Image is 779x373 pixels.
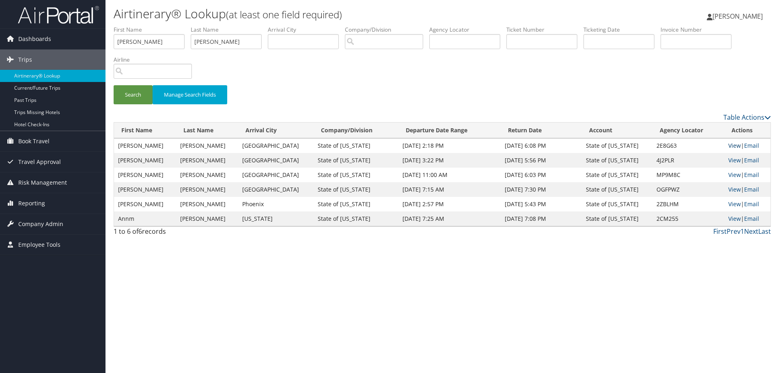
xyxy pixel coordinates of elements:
[728,156,741,164] a: View
[18,193,45,213] span: Reporting
[114,168,176,182] td: [PERSON_NAME]
[314,211,398,226] td: State of [US_STATE]
[652,197,725,211] td: 2ZBLHM
[583,26,661,34] label: Ticketing Date
[238,168,314,182] td: [GEOGRAPHIC_DATA]
[238,211,314,226] td: [US_STATE]
[176,168,238,182] td: [PERSON_NAME]
[314,123,398,138] th: Company/Division
[652,168,725,182] td: MP9M8C
[114,56,198,64] label: Airline
[176,211,238,226] td: [PERSON_NAME]
[138,227,142,236] span: 6
[314,197,398,211] td: State of [US_STATE]
[176,138,238,153] td: [PERSON_NAME]
[114,5,552,22] h1: Airtinerary® Lookup
[582,138,652,153] td: State of [US_STATE]
[652,182,725,197] td: OGFPWZ
[724,168,770,182] td: |
[724,153,770,168] td: |
[153,85,227,104] button: Manage Search Fields
[191,26,268,34] label: Last Name
[238,153,314,168] td: [GEOGRAPHIC_DATA]
[314,138,398,153] td: State of [US_STATE]
[501,138,582,153] td: [DATE] 6:08 PM
[501,123,582,138] th: Return Date: activate to sort column ascending
[728,215,741,222] a: View
[652,138,725,153] td: 2E8G63
[226,8,342,21] small: (at least one field required)
[582,182,652,197] td: State of [US_STATE]
[314,168,398,182] td: State of [US_STATE]
[268,26,345,34] label: Arrival City
[652,153,725,168] td: 4J2PLR
[582,123,652,138] th: Account: activate to sort column ascending
[712,12,763,21] span: [PERSON_NAME]
[114,138,176,153] td: [PERSON_NAME]
[727,227,740,236] a: Prev
[724,197,770,211] td: |
[114,26,191,34] label: First Name
[398,182,501,197] td: [DATE] 7:15 AM
[707,4,771,28] a: [PERSON_NAME]
[238,197,314,211] td: Phoenix
[661,26,738,34] label: Invoice Number
[345,26,429,34] label: Company/Division
[728,171,741,179] a: View
[744,227,758,236] a: Next
[744,142,759,149] a: Email
[18,50,32,70] span: Trips
[506,26,583,34] label: Ticket Number
[238,138,314,153] td: [GEOGRAPHIC_DATA]
[501,197,582,211] td: [DATE] 5:43 PM
[582,168,652,182] td: State of [US_STATE]
[429,26,506,34] label: Agency Locator
[728,142,741,149] a: View
[114,153,176,168] td: [PERSON_NAME]
[501,182,582,197] td: [DATE] 7:30 PM
[176,153,238,168] td: [PERSON_NAME]
[18,5,99,24] img: airportal-logo.png
[652,123,725,138] th: Agency Locator: activate to sort column ascending
[744,200,759,208] a: Email
[398,153,501,168] td: [DATE] 3:22 PM
[398,123,501,138] th: Departure Date Range: activate to sort column ascending
[114,211,176,226] td: Annm
[398,211,501,226] td: [DATE] 7:25 AM
[728,200,741,208] a: View
[582,153,652,168] td: State of [US_STATE]
[728,185,741,193] a: View
[744,215,759,222] a: Email
[314,153,398,168] td: State of [US_STATE]
[18,131,49,151] span: Book Travel
[114,85,153,104] button: Search
[18,235,60,255] span: Employee Tools
[652,211,725,226] td: 2CM255
[501,153,582,168] td: [DATE] 5:56 PM
[501,211,582,226] td: [DATE] 7:08 PM
[724,123,770,138] th: Actions
[398,197,501,211] td: [DATE] 2:57 PM
[744,171,759,179] a: Email
[114,123,176,138] th: First Name: activate to sort column ascending
[314,182,398,197] td: State of [US_STATE]
[398,138,501,153] td: [DATE] 2:18 PM
[758,227,771,236] a: Last
[724,182,770,197] td: |
[740,227,744,236] a: 1
[18,152,61,172] span: Travel Approval
[176,197,238,211] td: [PERSON_NAME]
[723,113,771,122] a: Table Actions
[582,197,652,211] td: State of [US_STATE]
[176,123,238,138] th: Last Name: activate to sort column ascending
[744,156,759,164] a: Email
[398,168,501,182] td: [DATE] 11:00 AM
[501,168,582,182] td: [DATE] 6:03 PM
[582,211,652,226] td: State of [US_STATE]
[724,211,770,226] td: |
[744,185,759,193] a: Email
[18,29,51,49] span: Dashboards
[114,226,269,240] div: 1 to 6 of records
[238,123,314,138] th: Arrival City: activate to sort column ascending
[724,138,770,153] td: |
